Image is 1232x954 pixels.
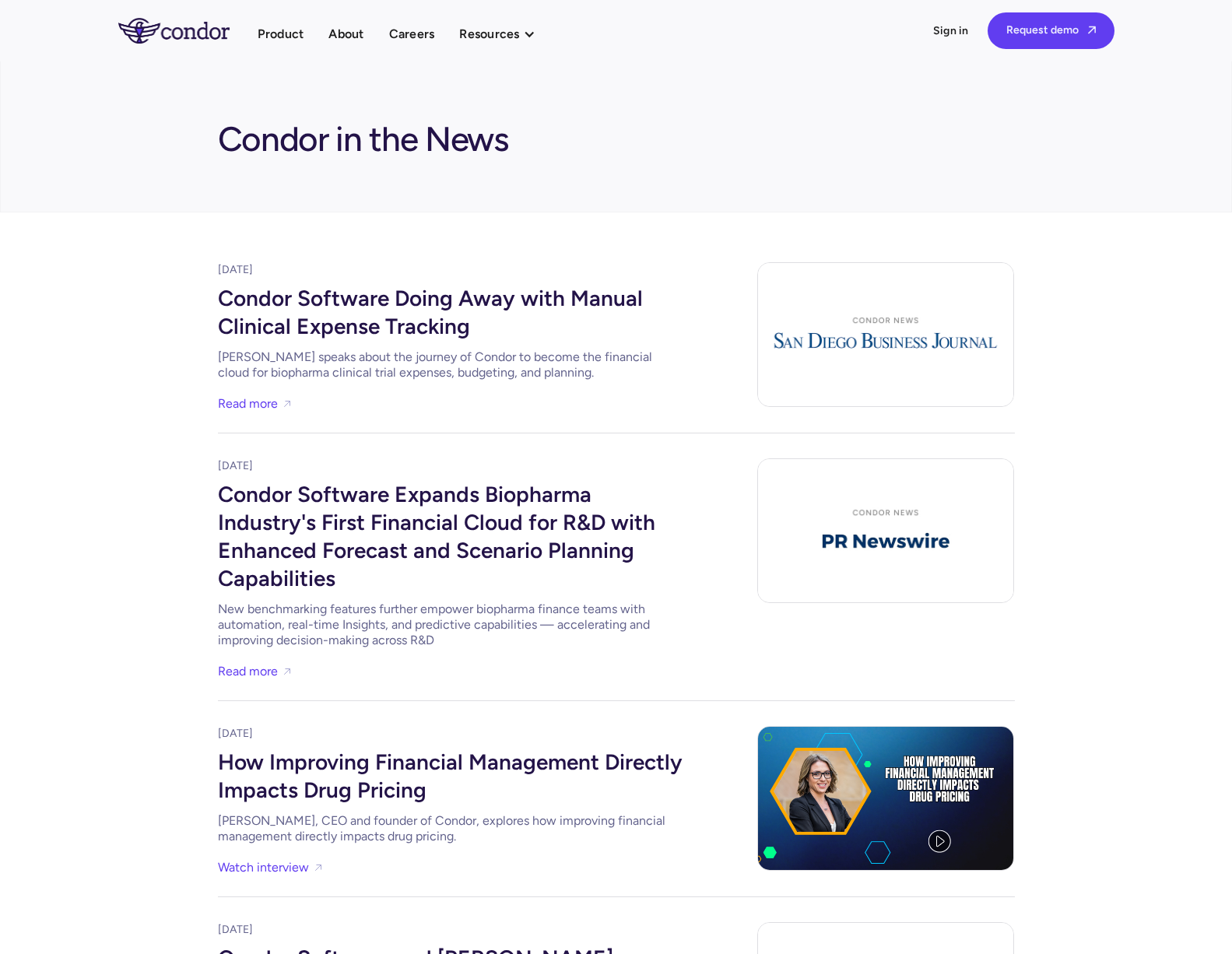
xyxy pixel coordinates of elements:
[218,742,685,844] a: How Improving Financial Management Directly Impacts Drug Pricing[PERSON_NAME], CEO and founder of...
[218,111,509,161] h1: Condor in the News
[218,661,278,682] a: Read more
[218,726,685,742] div: [DATE]
[218,813,685,844] div: [PERSON_NAME], CEO and founder of Condor, explores how improving financial management directly im...
[988,12,1114,49] a: Request demo
[218,349,685,381] div: [PERSON_NAME] speaks about the journey of Condor to become the financial cloud for biopharma clin...
[218,602,685,648] div: New benchmarking features further empower biopharma finance teams with automation, real-time Insi...
[218,742,685,807] div: How Improving Financial Management Directly Impacts Drug Pricing
[218,458,685,474] div: [DATE]
[933,23,969,39] a: Sign in
[118,18,258,43] a: home
[218,474,685,648] a: Condor Software Expands Biopharma Industry's First Financial Cloud for R&D with Enhanced Forecast...
[218,857,309,878] a: Watch interview
[328,23,363,44] a: About
[218,474,685,595] div: Condor Software Expands Biopharma Industry's First Financial Cloud for R&D with Enhanced Forecast...
[389,23,435,44] a: Careers
[258,23,304,44] a: Product
[218,262,685,278] div: [DATE]
[1088,25,1096,35] span: 
[459,23,550,44] div: Resources
[218,278,685,381] a: Condor Software Doing Away with Manual Clinical Expense Tracking[PERSON_NAME] speaks about the jo...
[218,393,278,414] a: Read more
[218,922,685,938] div: [DATE]
[218,278,685,343] div: Condor Software Doing Away with Manual Clinical Expense Tracking
[459,23,519,44] div: Resources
